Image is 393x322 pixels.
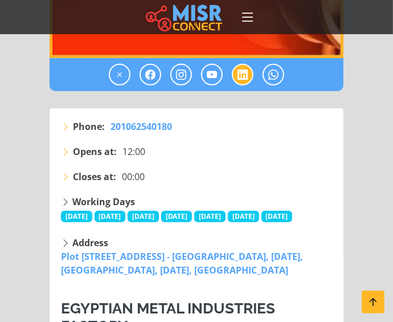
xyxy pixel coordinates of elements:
span: 12:00 [122,145,145,158]
strong: Address [72,237,108,249]
img: main.misr_connect [146,3,222,31]
span: [DATE] [128,211,159,222]
span: [DATE] [228,211,259,222]
a: Plot [STREET_ADDRESS] - [GEOGRAPHIC_DATA], [DATE], [GEOGRAPHIC_DATA], [DATE], [GEOGRAPHIC_DATA] [61,250,303,276]
strong: Opens at: [73,145,117,158]
strong: Closes at: [73,170,116,184]
a: 201062540180 [110,120,172,133]
span: [DATE] [95,211,126,222]
strong: Phone: [73,120,105,133]
span: [DATE] [194,211,226,222]
span: [DATE] [61,211,92,222]
span: 00:00 [122,170,145,184]
span: [DATE] [261,211,293,222]
span: [DATE] [161,211,193,222]
strong: Working Days [72,195,135,208]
